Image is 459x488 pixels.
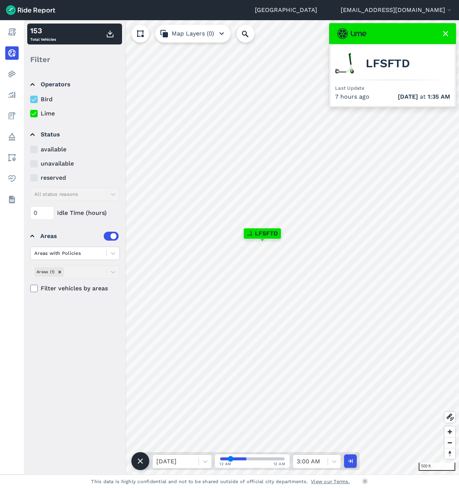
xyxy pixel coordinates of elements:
button: Zoom out [444,437,455,448]
div: Filter [27,48,122,71]
label: Bird [30,95,120,104]
span: 12 AM [274,461,285,467]
span: 12 AM [219,461,231,467]
div: Idle Time (hours) [30,206,120,220]
a: View our Terms. [311,478,350,485]
label: reserved [30,173,120,182]
div: Total Vehicles [30,25,56,43]
a: Datasets [5,193,19,206]
span: Last Update [335,85,364,91]
button: [EMAIL_ADDRESS][DOMAIN_NAME] [341,6,453,15]
input: Search Location or Vehicles [237,25,266,43]
label: available [30,145,120,154]
span: LFSFTD [255,229,278,238]
summary: Areas [30,226,119,247]
div: Areas [40,232,119,241]
span: 1:35 AM [428,93,450,100]
a: Policy [5,130,19,143]
button: Reset bearing to north [444,448,455,459]
a: Analyze [5,88,19,102]
label: Lime [30,109,120,118]
a: Report [5,25,19,39]
span: LFSFTD [366,59,410,68]
img: Ride Report [6,5,55,15]
button: Map Layers (0) [155,25,231,43]
label: unavailable [30,159,120,168]
a: Fees [5,109,19,123]
button: Zoom in [444,426,455,437]
a: Heatmaps [5,67,19,81]
img: Lime [337,28,366,39]
label: Filter vehicles by areas [30,284,120,293]
a: Health [5,172,19,185]
span: [DATE] [398,93,418,100]
summary: Operators [30,74,119,95]
summary: Status [30,124,119,145]
a: Areas [5,151,19,164]
div: 153 [30,25,56,36]
img: Lime scooter [335,53,355,74]
span: at [398,92,450,101]
div: 500 ft [419,463,455,471]
a: Realtime [5,46,19,60]
div: 7 hours ago [335,92,450,101]
canvas: Map [24,20,459,475]
a: [GEOGRAPHIC_DATA] [255,6,317,15]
